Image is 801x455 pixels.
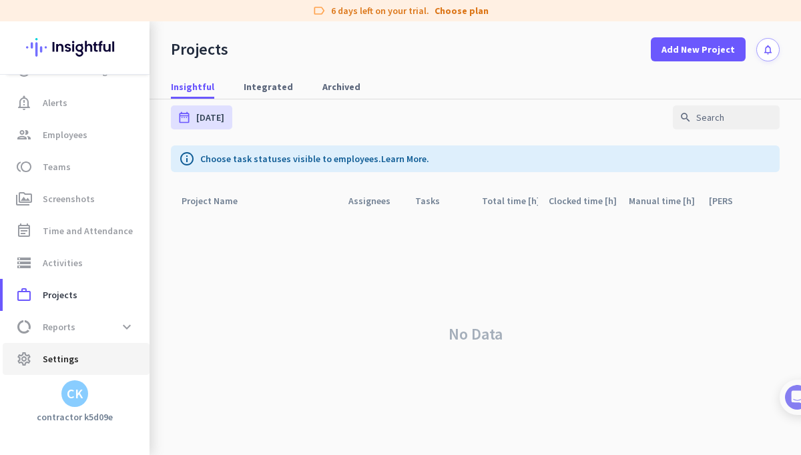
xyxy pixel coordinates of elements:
[312,4,326,17] i: label
[16,351,32,367] i: settings
[381,153,429,165] a: Learn More.
[182,191,254,210] div: Project Name
[651,37,746,61] button: Add New Project
[171,39,228,59] div: Projects
[16,95,32,111] i: notification_important
[3,119,150,151] a: groupEmployees
[3,279,150,311] a: work_outlineProjects
[200,152,429,165] p: Choose task statuses visible to employees.
[171,80,214,93] span: Insightful
[415,191,456,210] div: Tasks
[16,159,32,175] i: toll
[762,44,774,55] i: notifications
[43,191,95,207] span: Screenshots
[43,127,87,143] span: Employees
[435,4,489,17] a: Choose plan
[756,38,780,61] button: notifications
[709,191,765,210] div: [PERSON_NAME]
[178,111,191,124] i: date_range
[43,159,71,175] span: Teams
[26,21,123,73] img: Insightful logo
[629,191,698,210] div: Manual time [h]
[115,315,139,339] button: expand_more
[43,319,75,335] span: Reports
[322,80,360,93] span: Archived
[67,387,83,400] div: CK
[16,319,32,335] i: data_usage
[3,343,150,375] a: settingsSettings
[43,351,79,367] span: Settings
[3,247,150,279] a: storageActivities
[16,191,32,207] i: perm_media
[673,105,780,129] input: Search
[43,287,77,303] span: Projects
[43,223,133,239] span: Time and Attendance
[43,95,67,111] span: Alerts
[171,213,780,455] div: No Data
[16,287,32,303] i: work_outline
[3,87,150,119] a: notification_importantAlerts
[43,255,83,271] span: Activities
[16,255,32,271] i: storage
[179,151,195,167] i: info
[482,191,538,210] div: Total time [h]
[3,215,150,247] a: event_noteTime and Attendance
[3,151,150,183] a: tollTeams
[549,191,618,210] div: Clocked time [h]
[661,43,735,56] span: Add New Project
[196,111,224,124] span: [DATE]
[348,191,405,210] div: Assignees
[680,111,692,123] i: search
[16,127,32,143] i: group
[3,311,150,343] a: data_usageReportsexpand_more
[3,183,150,215] a: perm_mediaScreenshots
[16,223,32,239] i: event_note
[244,80,293,93] span: Integrated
